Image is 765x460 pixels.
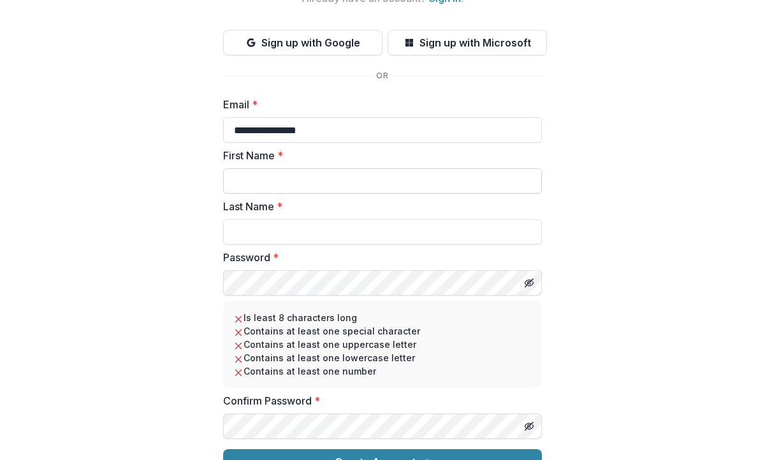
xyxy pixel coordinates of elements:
[223,97,534,112] label: Email
[519,273,539,293] button: Toggle password visibility
[388,30,547,55] button: Sign up with Microsoft
[519,416,539,436] button: Toggle password visibility
[233,324,532,338] li: Contains at least one special character
[223,199,534,214] label: Last Name
[223,250,534,265] label: Password
[233,311,532,324] li: Is least 8 characters long
[223,148,534,163] label: First Name
[233,351,532,364] li: Contains at least one lowercase letter
[223,30,382,55] button: Sign up with Google
[223,393,534,408] label: Confirm Password
[233,364,532,378] li: Contains at least one number
[233,338,532,351] li: Contains at least one uppercase letter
